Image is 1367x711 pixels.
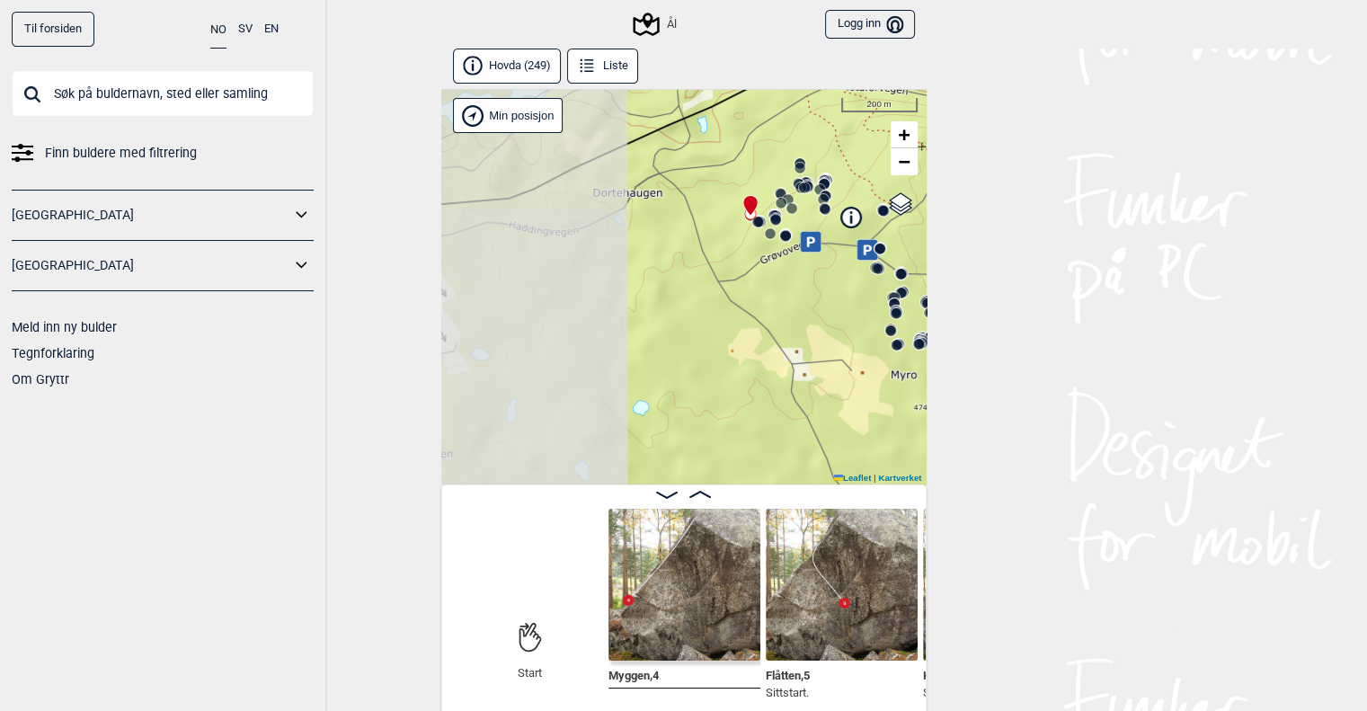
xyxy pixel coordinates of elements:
a: Zoom out [891,148,918,175]
a: [GEOGRAPHIC_DATA] [12,202,290,228]
a: Tegnforklaring [12,346,94,360]
button: EN [264,12,279,47]
button: Hovda (249) [453,49,562,84]
div: Ål [635,13,676,35]
span: Start [518,666,542,681]
button: NO [210,12,226,49]
span: Finn buldere med filtrering [45,140,197,166]
button: Logg inn [825,10,914,40]
a: Meld inn ny bulder [12,320,117,334]
a: Kartverket [878,473,921,483]
img: Knotten 211124 [923,509,1075,661]
a: Layers [883,184,918,224]
button: SV [238,12,253,47]
a: Leaflet [834,473,871,483]
span: + [898,123,910,146]
a: Zoom in [891,121,918,148]
a: Finn buldere med filtrering [12,140,314,166]
a: Til forsiden [12,12,94,47]
div: 200 m [841,98,918,112]
a: [GEOGRAPHIC_DATA] [12,253,290,279]
p: Sittstart. [766,684,810,702]
span: | [874,473,876,483]
img: Flatten 211124 [766,509,918,661]
input: Søk på buldernavn, sted eller samling [12,70,314,117]
span: Myggen , 4 [608,665,659,682]
span: Knotten , 6C+ [923,665,986,682]
a: Om Gryttr [12,372,69,387]
span: − [898,150,910,173]
span: Flåtten , 5 [766,665,810,682]
div: Vis min posisjon [453,98,564,133]
button: Liste [567,49,639,84]
img: Myggen 211124 [608,509,760,661]
p: Sittstart. [923,684,986,702]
